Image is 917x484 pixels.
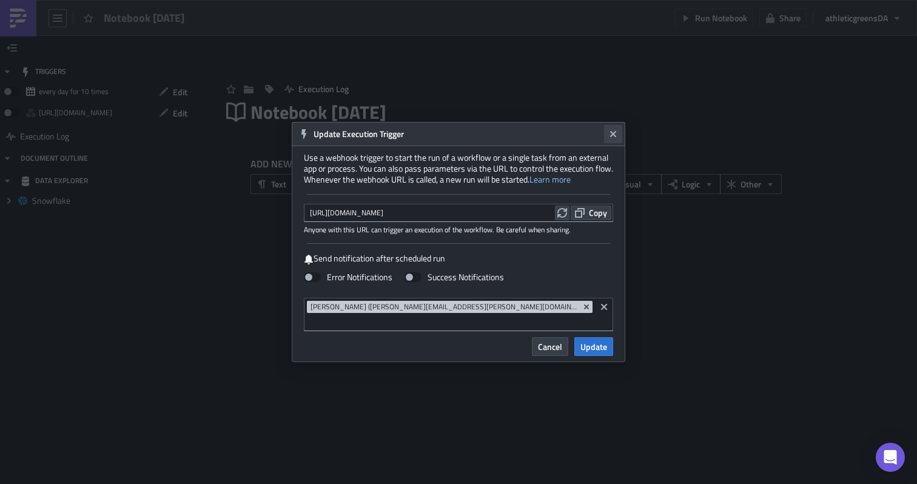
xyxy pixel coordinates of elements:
span: Cancel [538,340,562,353]
a: Learn more [529,173,571,186]
div: Open Intercom Messenger [876,443,905,472]
div: Anyone with this URL can trigger an execution of the workflow. Be careful when sharing. [304,222,613,234]
span: [PERSON_NAME] ([PERSON_NAME][EMAIL_ADDRESS][PERSON_NAME][DOMAIN_NAME]) [311,302,579,312]
span: Update [580,340,607,353]
button: Copy [571,206,611,220]
h6: Update Execution Trigger [314,129,605,139]
button: Refresh token [555,206,569,220]
span: Copy [589,206,607,219]
button: Close [604,125,622,143]
button: Cancel [532,337,568,356]
button: Remove Tag [582,301,593,313]
button: Clear selected items [597,300,611,314]
button: Update [574,337,613,356]
div: Use a webhook trigger to start the run of a workflow or a single task from an external app or pro... [304,152,613,185]
label: Error Notifications [304,272,392,283]
label: Send notification after scheduled run [304,253,613,264]
label: Success Notifications [405,272,504,283]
